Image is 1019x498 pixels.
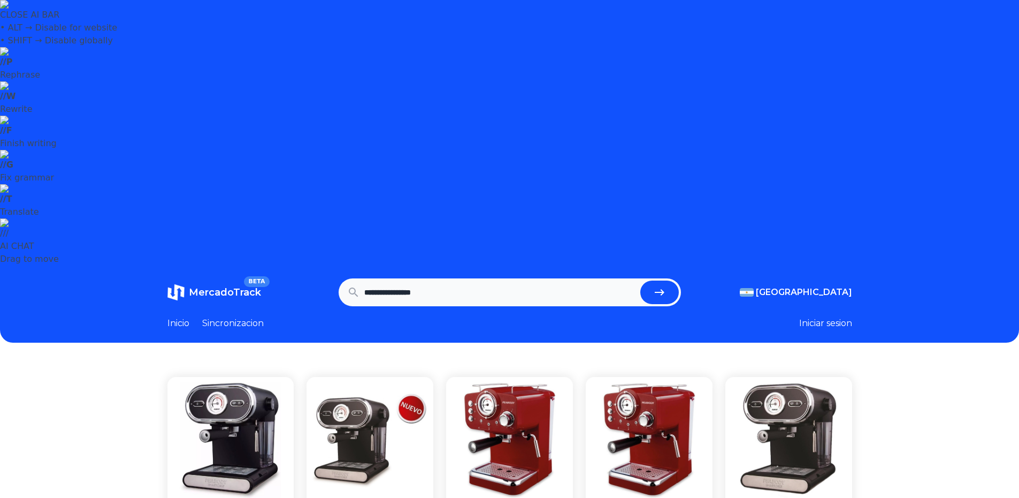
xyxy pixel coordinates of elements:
a: Inicio [167,317,189,330]
a: Sincronizacion [202,317,264,330]
a: MercadoTrackBETA [167,284,261,301]
img: MercadoTrack [167,284,185,301]
span: MercadoTrack [189,286,261,298]
span: BETA [244,276,269,287]
span: [GEOGRAPHIC_DATA] [756,286,852,299]
button: Iniciar sesion [799,317,852,330]
button: [GEOGRAPHIC_DATA] [740,286,852,299]
img: Argentina [740,288,754,297]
